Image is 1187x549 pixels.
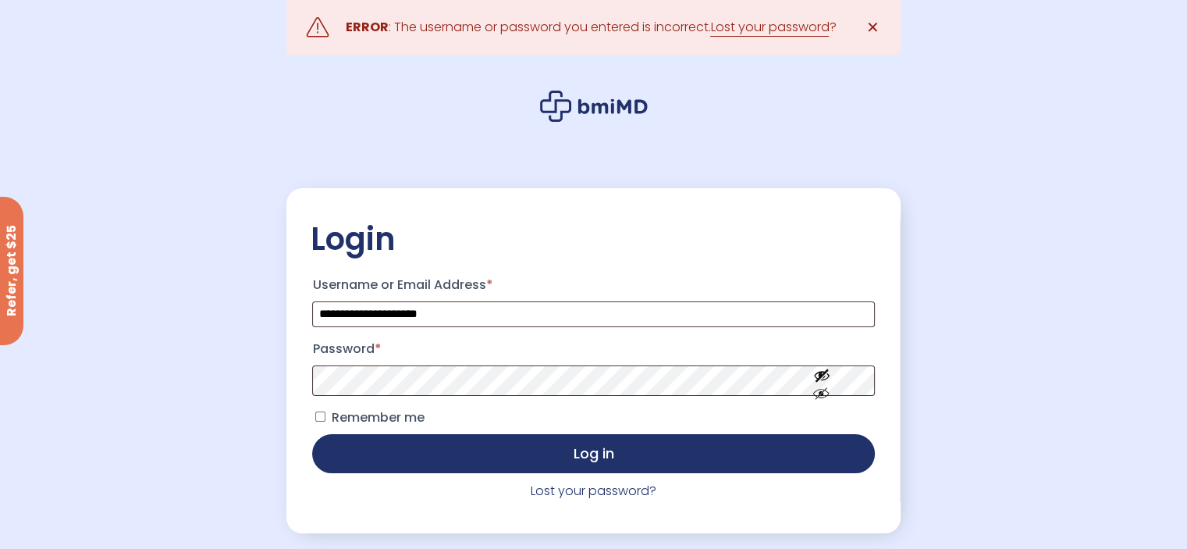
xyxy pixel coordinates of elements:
[858,12,889,43] a: ✕
[331,408,424,426] span: Remember me
[312,434,874,473] button: Log in
[345,18,388,36] strong: ERROR
[310,219,876,258] h2: Login
[345,16,836,38] div: : The username or password you entered is incorrect. ?
[315,412,325,422] input: Remember me
[866,16,880,38] span: ✕
[312,273,874,298] label: Username or Email Address
[312,337,874,362] label: Password
[710,18,829,37] a: Lost your password
[531,482,656,500] a: Lost your password?
[778,354,865,408] button: Show password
